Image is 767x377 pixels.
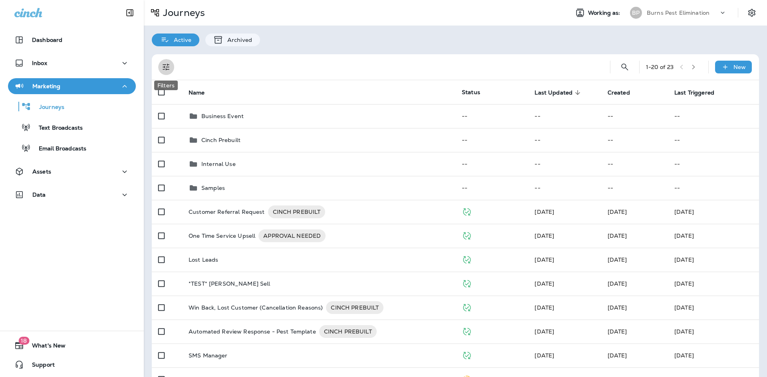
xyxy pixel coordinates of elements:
p: Journeys [160,7,205,19]
span: Anthony Olivias [608,280,627,287]
p: New [733,64,746,70]
div: 1 - 20 of 23 [646,64,674,70]
p: *TEST* [PERSON_NAME] Sell [189,280,270,287]
button: Dashboard [8,32,136,48]
button: Journeys [8,98,136,115]
span: Jason Munk [535,304,554,311]
td: [DATE] [668,200,759,224]
span: Jason Munk [535,256,554,263]
div: CINCH PREBUILT [326,301,383,314]
button: Assets [8,164,136,180]
td: [DATE] [668,224,759,248]
td: -- [528,128,601,152]
span: Support [24,361,55,371]
span: Published [462,207,472,215]
td: -- [455,152,528,176]
span: Published [462,231,472,239]
span: Published [462,279,472,286]
button: Inbox [8,55,136,71]
p: Email Broadcasts [31,145,86,153]
span: APPROVAL NEEDED [258,232,326,240]
span: Jason Munk [608,208,627,215]
td: [DATE] [668,248,759,272]
td: [DATE] [668,272,759,296]
button: 18What's New [8,338,136,353]
p: SMS Manager [189,352,228,359]
p: Samples [201,185,225,191]
div: CINCH PREBUILT [319,325,377,338]
span: Name [189,89,205,96]
span: CINCH PREBUILT [319,328,377,336]
span: Anthony Olivias [535,232,554,239]
td: -- [668,104,759,128]
p: Inbox [32,60,47,66]
td: -- [668,128,759,152]
p: Customer Referral Request [189,205,265,218]
td: -- [601,104,668,128]
span: Last Triggered [674,89,725,96]
span: Last Triggered [674,89,714,96]
div: APPROVAL NEEDED [258,229,326,242]
td: [DATE] [668,320,759,343]
span: Published [462,327,472,334]
button: Collapse Sidebar [119,5,141,21]
td: -- [455,104,528,128]
div: Filters [154,81,178,90]
span: Anthony Olivias [535,280,554,287]
p: Business Event [201,113,244,119]
button: Text Broadcasts [8,119,136,136]
span: What's New [24,342,66,352]
td: -- [528,176,601,200]
p: Lost Leads [189,257,218,263]
p: Data [32,191,46,198]
p: Cinch Prebuilt [201,137,240,143]
button: Data [8,187,136,203]
p: Text Broadcasts [31,124,83,132]
span: CINCH PREBUILT [268,208,326,216]
td: -- [455,128,528,152]
div: BP [630,7,642,19]
div: CINCH PREBUILT [268,205,326,218]
p: Active [170,37,191,43]
span: Frank Carreno [535,352,554,359]
button: Email Broadcasts [8,140,136,156]
button: Settings [745,6,759,20]
td: -- [668,176,759,200]
td: [DATE] [668,343,759,367]
td: -- [601,152,668,176]
span: Frank Carreno [608,328,627,335]
span: Anthony Olivias [535,328,554,335]
span: Published [462,351,472,358]
span: Published [462,255,472,263]
p: Automated Review Response - Pest Template [189,325,316,338]
td: -- [601,128,668,152]
button: Support [8,357,136,373]
td: -- [601,176,668,200]
p: Marketing [32,83,60,89]
span: Last Updated [535,89,583,96]
p: Dashboard [32,37,62,43]
span: 18 [18,337,29,345]
span: Jason Munk [608,256,627,263]
span: Last Updated [535,89,572,96]
button: Marketing [8,78,136,94]
span: Status [462,89,480,96]
p: Internal Use [201,161,236,167]
span: Published [462,303,472,310]
span: Anthony Olivias [535,208,554,215]
span: Created [608,89,630,96]
span: Anthony Olivias [608,304,627,311]
p: One Time Service Upsell [189,229,255,242]
span: Working as: [588,10,622,16]
p: Assets [32,168,51,175]
button: Filters [158,59,174,75]
td: -- [528,104,601,128]
p: Burns Pest Elimination [647,10,709,16]
span: Jason Munk [608,232,627,239]
span: Name [189,89,215,96]
p: Journeys [31,104,64,111]
td: -- [668,152,759,176]
p: Archived [223,37,252,43]
button: Search Journeys [617,59,633,75]
span: Created [608,89,640,96]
